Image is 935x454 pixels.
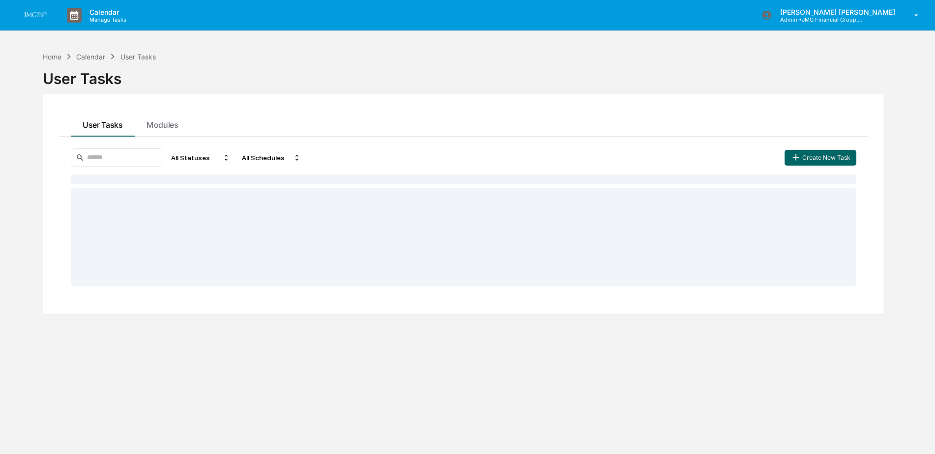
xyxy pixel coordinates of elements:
button: User Tasks [71,110,135,137]
div: Home [43,53,61,61]
button: Modules [135,110,190,137]
button: Create New Task [785,150,856,166]
div: User Tasks [120,53,156,61]
p: Calendar [82,8,131,16]
div: User Tasks [43,62,884,87]
p: Admin • JMG Financial Group, Ltd. [772,16,864,23]
img: logo [24,12,47,18]
div: Calendar [76,53,105,61]
div: All Statuses [167,150,234,166]
div: All Schedules [238,150,305,166]
p: [PERSON_NAME] [PERSON_NAME] [772,8,900,16]
p: Manage Tasks [82,16,131,23]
